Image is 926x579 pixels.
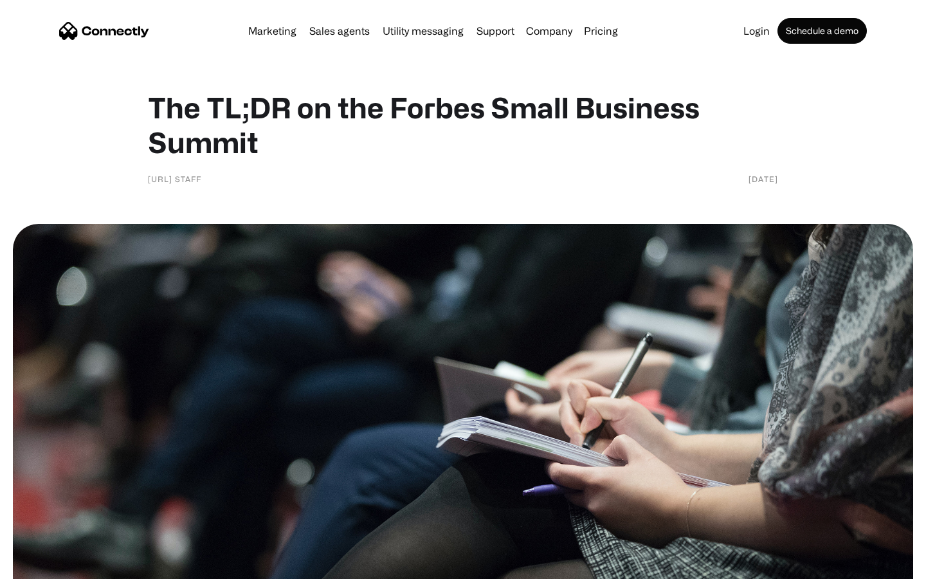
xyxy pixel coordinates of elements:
[738,26,775,36] a: Login
[148,172,201,185] div: [URL] Staff
[377,26,469,36] a: Utility messaging
[13,556,77,574] aside: Language selected: English
[579,26,623,36] a: Pricing
[243,26,302,36] a: Marketing
[526,22,572,40] div: Company
[471,26,520,36] a: Support
[26,556,77,574] ul: Language list
[777,18,867,44] a: Schedule a demo
[304,26,375,36] a: Sales agents
[749,172,778,185] div: [DATE]
[148,90,778,160] h1: The TL;DR on the Forbes Small Business Summit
